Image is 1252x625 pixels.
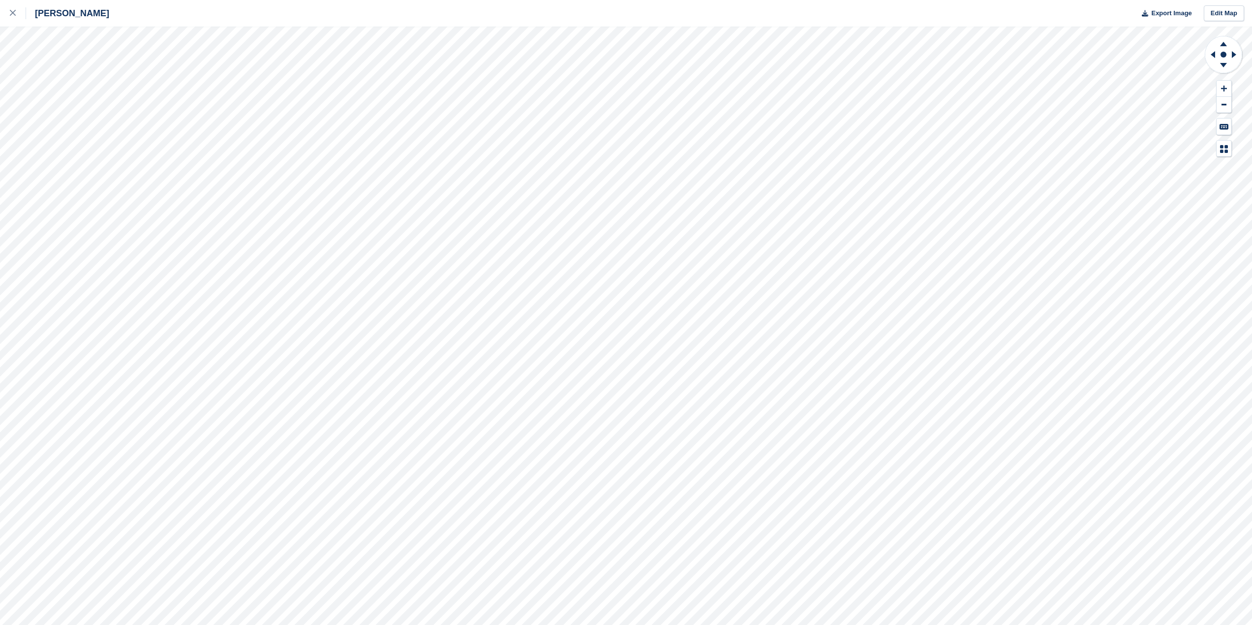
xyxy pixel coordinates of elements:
[1204,5,1244,22] a: Edit Map
[1151,8,1191,18] span: Export Image
[1217,97,1231,113] button: Zoom Out
[1136,5,1192,22] button: Export Image
[1217,141,1231,157] button: Map Legend
[26,7,109,19] div: [PERSON_NAME]
[1217,119,1231,135] button: Keyboard Shortcuts
[1217,81,1231,97] button: Zoom In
